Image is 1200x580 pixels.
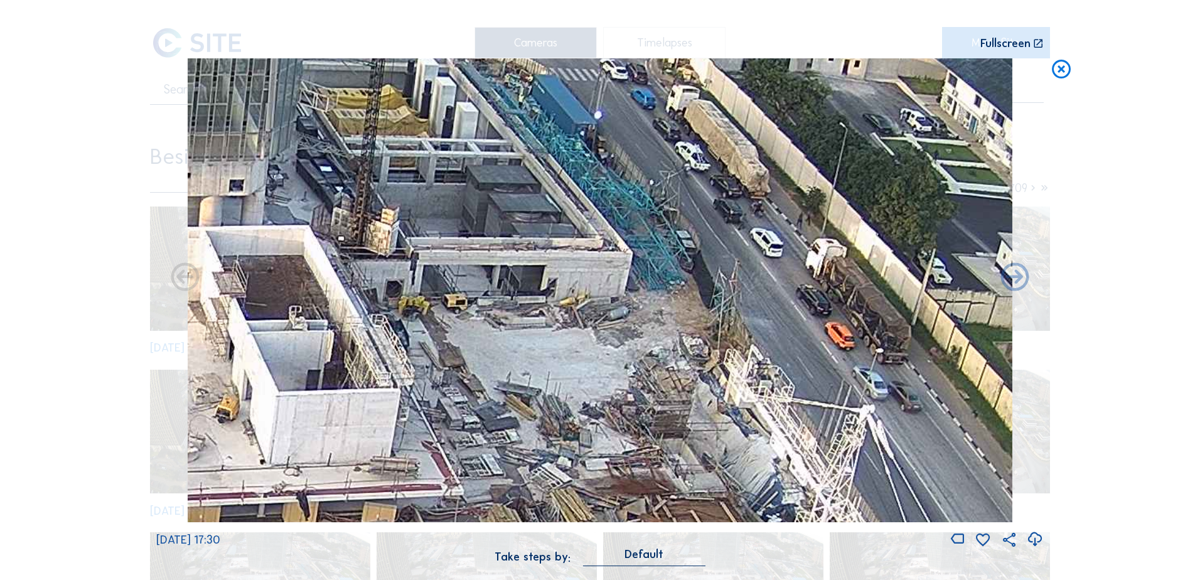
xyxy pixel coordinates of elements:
div: Default [583,549,705,566]
div: Fullscreen [980,38,1031,50]
i: Forward [168,261,202,295]
img: Image [188,58,1012,522]
i: Back [998,261,1032,295]
div: Default [624,549,663,560]
span: [DATE] 17:30 [156,533,220,547]
div: Take steps by: [495,551,571,562]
